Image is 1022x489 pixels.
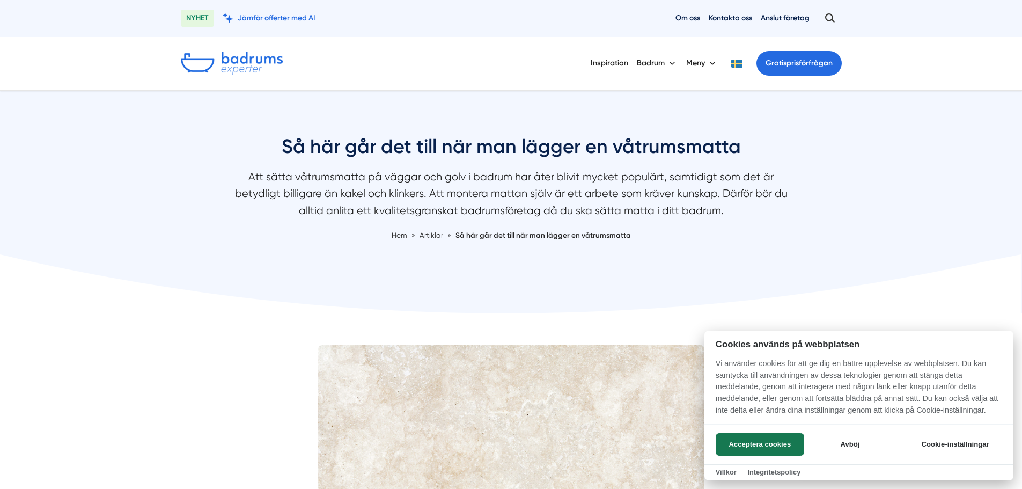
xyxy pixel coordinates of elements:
[807,433,893,456] button: Avböj
[747,468,800,476] a: Integritetspolicy
[716,433,804,456] button: Acceptera cookies
[908,433,1002,456] button: Cookie-inställningar
[704,358,1013,424] p: Vi använder cookies för att ge dig en bättre upplevelse av webbplatsen. Du kan samtycka till anvä...
[716,468,737,476] a: Villkor
[704,339,1013,349] h2: Cookies används på webbplatsen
